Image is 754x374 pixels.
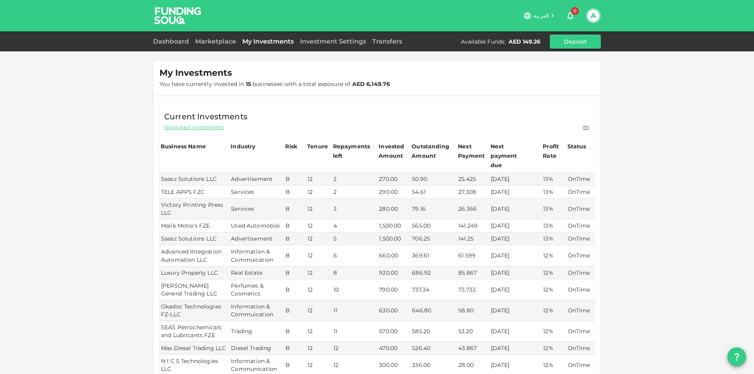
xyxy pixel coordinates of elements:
[542,232,566,245] td: 13%
[332,186,378,199] td: 2
[306,245,332,266] td: 12
[490,142,530,170] div: Next payment due
[159,219,229,232] td: Malik Motors FZE
[457,342,489,355] td: 43.867
[489,321,542,342] td: [DATE]
[332,342,378,355] td: 12
[332,245,378,266] td: 6
[161,142,206,151] div: Business Name
[246,80,251,88] strong: 15
[543,142,565,161] div: Profit Rate
[410,266,457,279] td: 686.92
[410,321,457,342] td: 585.20
[457,219,489,232] td: 141.249
[229,186,284,199] td: Services
[285,142,301,151] div: Risk
[489,245,542,266] td: [DATE]
[159,321,229,342] td: SEAS Petrochemicals and Lubricants FZE
[458,142,488,161] div: Next Payment
[377,266,410,279] td: 920.00
[306,321,332,342] td: 12
[231,142,255,151] div: Industry
[159,245,229,266] td: Advanced Integration Automation LLC
[229,219,284,232] td: Used Automobile
[379,142,409,161] div: Invested Amount
[333,142,372,161] div: Repayments left
[587,10,599,22] button: A
[542,279,566,300] td: 12%
[377,279,410,300] td: 790.00
[332,219,378,232] td: 4
[229,342,284,355] td: Diesel Trading
[159,199,229,219] td: Victory Printing Press LLC
[410,199,457,219] td: 79.16
[542,245,566,266] td: 12%
[229,173,284,186] td: Advertisement
[332,266,378,279] td: 8
[457,321,489,342] td: 53.20
[566,173,595,186] td: OnTime
[284,186,306,199] td: B
[509,38,540,46] div: AED 149.26
[159,266,229,279] td: Luxury Property LLC
[550,35,601,49] button: Deposit
[229,232,284,245] td: Advertisement
[332,279,378,300] td: 10
[542,219,566,232] td: 13%
[159,279,229,300] td: [PERSON_NAME] General Trading LLC
[284,199,306,219] td: B
[457,245,489,266] td: 61.599
[489,232,542,245] td: [DATE]
[542,342,566,355] td: 12%
[566,321,595,342] td: OnTime
[412,142,451,161] div: Outstanding Amount
[410,232,457,245] td: 706.25
[229,279,284,300] td: Perfumes & Cosmetics
[489,342,542,355] td: [DATE]
[566,266,595,279] td: OnTime
[284,245,306,266] td: B
[159,173,229,186] td: Saasz Solutions LLC
[229,266,284,279] td: Real Estate
[562,8,578,24] button: 0
[410,300,457,321] td: 646.80
[566,219,595,232] td: OnTime
[377,300,410,321] td: 630.00
[489,300,542,321] td: [DATE]
[159,68,232,78] span: My Investments
[542,300,566,321] td: 12%
[566,232,595,245] td: OnTime
[457,300,489,321] td: 58.80
[332,321,378,342] td: 11
[377,232,410,245] td: 1,500.00
[377,245,410,266] td: 660.00
[566,300,595,321] td: OnTime
[457,186,489,199] td: 27.308
[284,342,306,355] td: B
[457,199,489,219] td: 26.366
[284,321,306,342] td: B
[192,38,239,45] a: Marketplace
[461,38,505,46] div: Available Funds :
[377,186,410,199] td: 290.00
[306,279,332,300] td: 12
[297,38,369,45] a: Investment Settings
[566,199,595,219] td: OnTime
[306,219,332,232] td: 12
[410,173,457,186] td: 50.90
[332,199,378,219] td: 3
[377,342,410,355] td: 470.00
[457,173,489,186] td: 25.425
[457,279,489,300] td: 73.733
[284,266,306,279] td: B
[542,321,566,342] td: 12%
[229,300,284,321] td: Information & Commuication
[159,232,229,245] td: Saasz Solutions LLC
